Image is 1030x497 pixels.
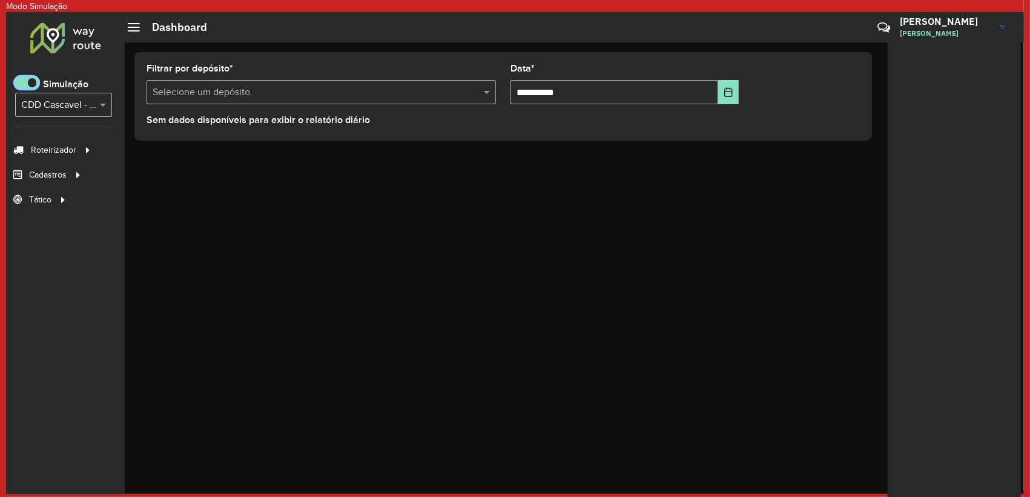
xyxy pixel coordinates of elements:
label: Sem dados disponíveis para exibir o relatório diário [147,113,370,127]
a: [PERSON_NAME][PERSON_NAME] [900,12,1014,43]
ng-select: CDD Cascavel - Teste Algoritmo PyVRP [15,93,112,117]
h3: [PERSON_NAME] [900,16,991,27]
h2: Dashboard [140,21,207,34]
label: Filtrar por depósito [147,61,233,76]
button: Choose Date [718,80,739,104]
span: Roteirizador [31,144,76,156]
a: Contato Rápido [871,15,897,41]
label: Simulação [43,77,88,92]
a: Roteirizador [6,138,94,162]
label: Data [510,61,535,76]
a: Cadastros [6,162,85,187]
a: Tático [6,187,70,212]
span: Tático [29,193,51,206]
span: [PERSON_NAME] [900,28,991,39]
span: Cadastros [29,168,67,181]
